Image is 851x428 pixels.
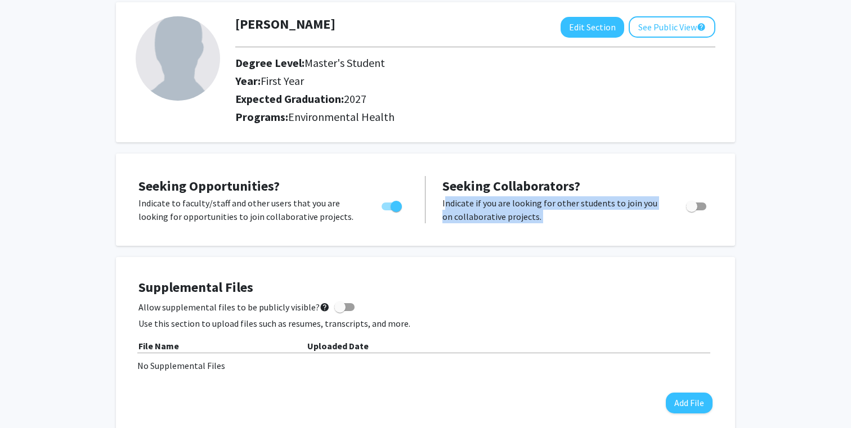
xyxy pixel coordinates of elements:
button: See Public View [629,16,715,38]
h1: [PERSON_NAME] [235,16,335,33]
span: Allow supplemental files to be publicly visible? [138,300,330,314]
h2: Expected Graduation: [235,92,619,106]
h2: Year: [235,74,619,88]
span: Seeking Collaborators? [442,177,580,195]
button: Add File [666,393,713,413]
h2: Degree Level: [235,56,619,70]
b: File Name [138,340,179,352]
div: Toggle [377,196,408,213]
div: No Supplemental Files [137,359,714,372]
p: Indicate if you are looking for other students to join you on collaborative projects. [442,196,665,223]
span: Environmental Health [288,110,395,124]
button: Edit Section [561,17,624,38]
p: Use this section to upload files such as resumes, transcripts, and more. [138,317,713,330]
span: Master's Student [304,56,385,70]
p: Indicate to faculty/staff and other users that you are looking for opportunities to join collabor... [138,196,360,223]
div: Toggle [682,196,713,213]
img: Profile Picture [136,16,220,101]
mat-icon: help [697,20,706,34]
h4: Supplemental Files [138,280,713,296]
b: Uploaded Date [307,340,369,352]
span: Seeking Opportunities? [138,177,280,195]
h2: Programs: [235,110,715,124]
span: 2027 [344,92,366,106]
iframe: Chat [8,377,48,420]
mat-icon: help [320,300,330,314]
span: First Year [261,74,304,88]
